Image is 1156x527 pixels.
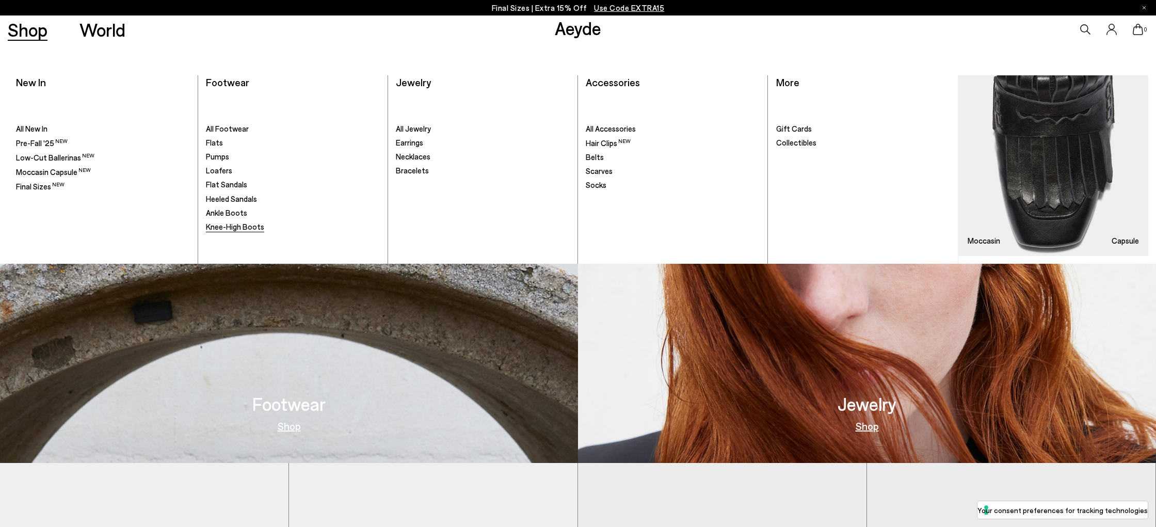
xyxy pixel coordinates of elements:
a: Aeyde [555,17,601,39]
a: Shop [278,421,301,431]
a: More [776,76,799,88]
a: Loafers [206,166,379,176]
a: Earrings [396,138,569,148]
a: Heeled Sandals [206,194,379,204]
a: Gift Cards [776,124,950,134]
span: Flats [206,138,223,147]
span: 0 [1143,27,1148,33]
a: Moccasin Capsule [958,75,1148,256]
a: Bracelets [396,166,569,176]
span: Flat Sandals [206,180,247,189]
span: Belts [586,152,604,162]
h3: Jewelry [838,395,896,413]
a: Belts [586,152,759,163]
span: Earrings [396,138,423,147]
span: Bracelets [396,166,429,175]
a: Low-Cut Ballerinas [16,152,189,163]
a: New In [16,76,46,88]
span: Scarves [586,166,613,175]
button: Your consent preferences for tracking technologies [977,501,1148,519]
a: Shop [8,21,47,39]
span: Hair Clips [586,138,631,148]
a: World [79,21,125,39]
a: Footwear [206,76,249,88]
span: Pre-Fall '25 [16,138,68,148]
a: Moccasin Capsule [16,167,189,178]
span: Pumps [206,152,229,161]
span: Low-Cut Ballerinas [16,153,94,162]
span: All Footwear [206,124,249,133]
a: Knee-High Boots [206,222,379,232]
a: Jewelry [396,76,431,88]
span: Moccasin Capsule [16,167,91,177]
a: Socks [586,180,759,190]
h3: Footwear [252,395,326,413]
span: Loafers [206,166,232,175]
p: Final Sizes | Extra 15% Off [492,2,665,14]
a: Final Sizes [16,181,189,192]
a: All New In [16,124,189,134]
a: Flat Sandals [206,180,379,190]
a: Ankle Boots [206,208,379,218]
a: Shop [856,421,879,431]
span: Socks [586,180,606,189]
a: Scarves [586,166,759,177]
a: Collectibles [776,138,950,148]
span: Collectibles [776,138,816,147]
a: Hair Clips [586,138,759,149]
a: Necklaces [396,152,569,162]
a: Pumps [206,152,379,162]
a: All Accessories [586,124,759,134]
a: 0 [1133,24,1143,35]
h3: Capsule [1112,237,1139,245]
a: Flats [206,138,379,148]
span: Final Sizes [16,182,65,191]
h3: Moccasin [968,237,1000,245]
span: All Accessories [586,124,636,133]
span: Navigate to /collections/ss25-final-sizes [594,3,664,12]
label: Your consent preferences for tracking technologies [977,505,1148,516]
span: Heeled Sandals [206,194,257,203]
a: Accessories [586,76,640,88]
img: Mobile_e6eede4d-78b8-4bd1-ae2a-4197e375e133_900x.jpg [958,75,1148,256]
span: Knee-High Boots [206,222,264,231]
a: All Jewelry [396,124,569,134]
a: Pre-Fall '25 [16,138,189,149]
span: Necklaces [396,152,430,161]
span: All Jewelry [396,124,431,133]
span: Ankle Boots [206,208,247,217]
a: All Footwear [206,124,379,134]
span: All New In [16,124,47,133]
span: Gift Cards [776,124,812,133]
